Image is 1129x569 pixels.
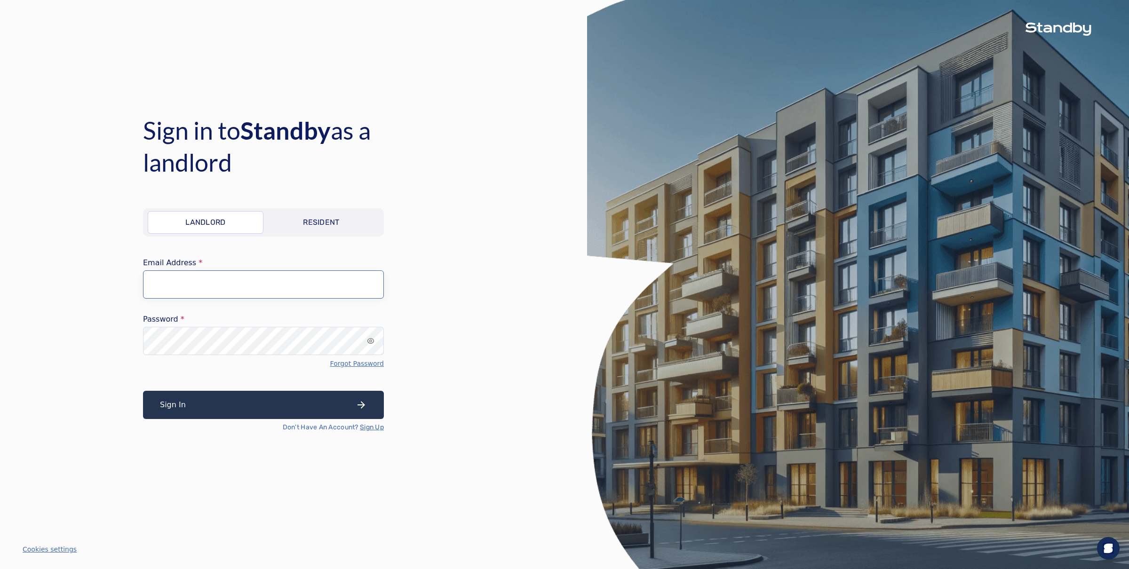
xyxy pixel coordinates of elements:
a: Sign Up [360,423,384,432]
h4: Sign in to as a landlord [143,114,444,178]
input: email [143,270,384,299]
p: Don't Have An Account? [283,423,384,432]
label: Email Address [143,259,384,267]
p: Resident [303,217,340,228]
label: Password [143,316,384,323]
div: input icon [367,337,374,345]
button: Sign In [143,391,384,419]
span: Standby [240,116,331,145]
p: Landlord [185,217,226,228]
button: Cookies settings [23,545,77,554]
a: Resident [263,211,379,234]
input: password [143,327,384,355]
div: Open Intercom Messenger [1097,537,1120,560]
a: Landlord [148,211,263,234]
a: Forgot Password [330,359,384,368]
